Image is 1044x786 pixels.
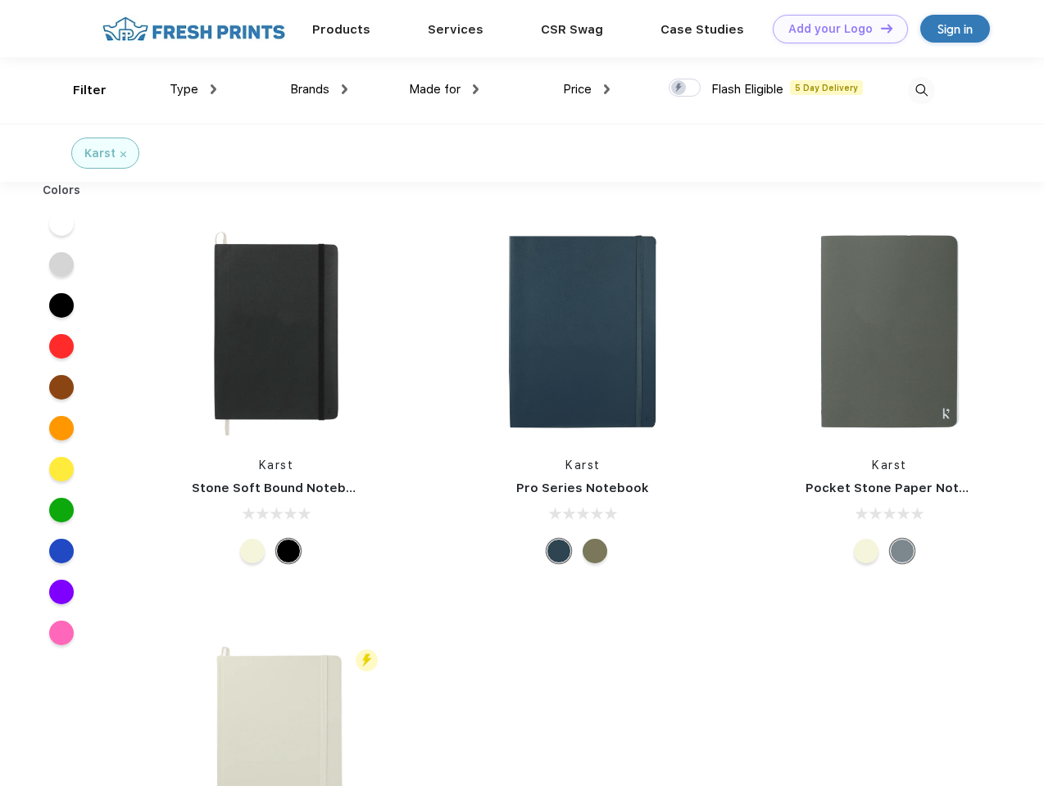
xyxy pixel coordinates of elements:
div: Gray [890,539,915,563]
div: Karst [84,145,116,162]
span: Made for [409,82,461,97]
a: CSR Swag [541,22,603,37]
img: dropdown.png [342,84,347,94]
img: func=resize&h=266 [167,223,385,440]
img: dropdown.png [604,84,610,94]
div: Sign in [937,20,973,38]
a: Products [312,22,370,37]
a: Services [428,22,483,37]
a: Stone Soft Bound Notebook [192,481,370,495]
div: Beige [854,539,878,563]
div: Filter [73,81,107,100]
img: desktop_search.svg [908,77,935,104]
span: Flash Eligible [711,82,783,97]
span: Brands [290,82,329,97]
span: Price [563,82,592,97]
a: Karst [259,458,294,472]
span: Type [170,82,198,97]
img: dropdown.png [211,84,216,94]
span: 5 Day Delivery [790,80,863,95]
img: filter_cancel.svg [120,151,126,157]
a: Pro Series Notebook [516,481,649,495]
a: Sign in [920,15,990,43]
a: Karst [872,458,907,472]
a: Pocket Stone Paper Notebook [806,481,999,495]
div: Olive [583,539,607,563]
div: Add your Logo [788,22,873,36]
div: Navy [547,539,571,563]
img: dropdown.png [473,84,479,94]
div: Colors [30,182,93,199]
img: flash_active_toggle.svg [356,649,378,671]
img: fo%20logo%202.webp [98,15,290,43]
div: Beige [240,539,265,563]
img: DT [881,24,892,33]
a: Karst [565,458,601,472]
div: Black [276,539,301,563]
img: func=resize&h=266 [474,223,692,440]
img: func=resize&h=266 [781,223,999,440]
